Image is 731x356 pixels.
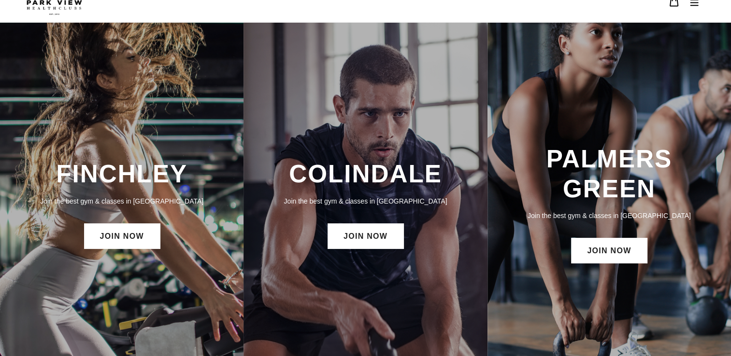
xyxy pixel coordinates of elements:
p: Join the best gym & classes in [GEOGRAPHIC_DATA] [253,196,477,206]
p: Join the best gym & classes in [GEOGRAPHIC_DATA] [10,196,234,206]
a: JOIN NOW: Palmers Green Membership [571,238,647,263]
p: Join the best gym & classes in [GEOGRAPHIC_DATA] [497,210,721,221]
h3: FINCHLEY [10,159,234,189]
a: JOIN NOW: Finchley Membership [84,223,160,248]
h3: COLINDALE [253,159,477,189]
a: JOIN NOW: Colindale Membership [328,223,403,248]
h3: PALMERS GREEN [497,144,721,204]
